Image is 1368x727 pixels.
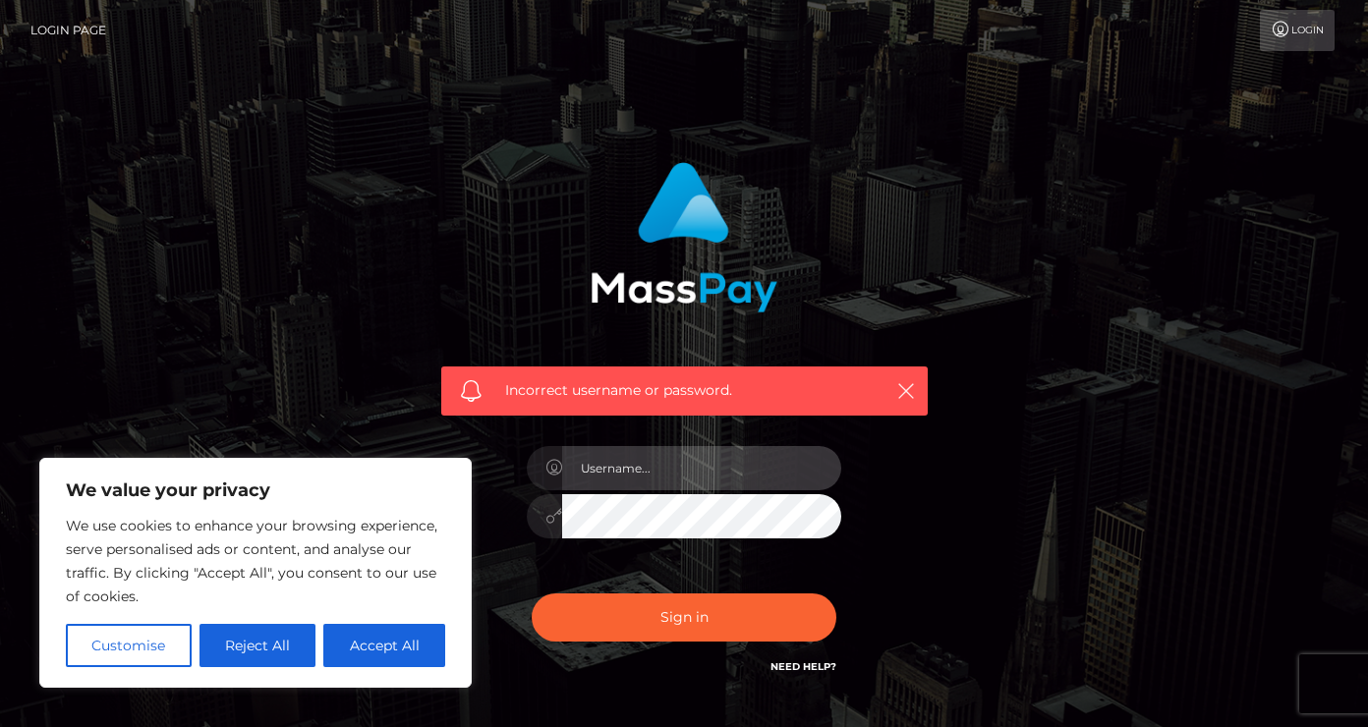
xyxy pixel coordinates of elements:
[30,10,106,51] a: Login Page
[66,514,445,608] p: We use cookies to enhance your browsing experience, serve personalised ads or content, and analys...
[562,446,841,490] input: Username...
[532,593,836,642] button: Sign in
[66,624,192,667] button: Customise
[770,660,836,673] a: Need Help?
[66,478,445,502] p: We value your privacy
[323,624,445,667] button: Accept All
[199,624,316,667] button: Reject All
[1260,10,1335,51] a: Login
[591,162,777,312] img: MassPay Login
[505,380,864,401] span: Incorrect username or password.
[39,458,472,688] div: We value your privacy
